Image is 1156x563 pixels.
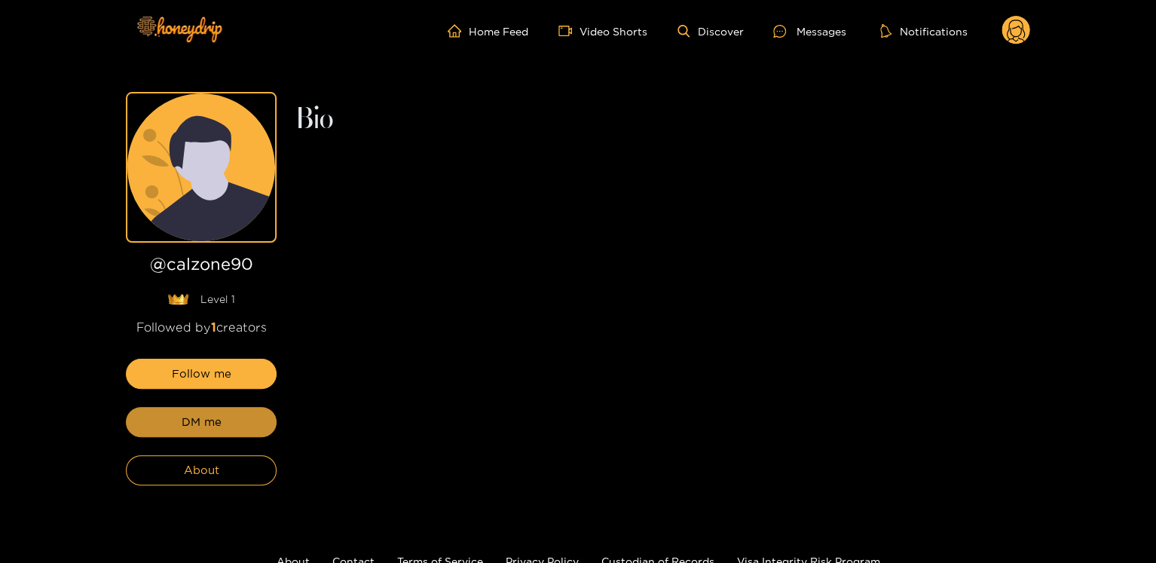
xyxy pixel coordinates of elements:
[448,24,469,38] span: home
[167,293,189,305] img: lavel grade
[126,455,277,485] button: About
[448,24,528,38] a: Home Feed
[295,107,1030,133] h2: Bio
[126,319,277,336] div: Followed by creators
[126,359,277,389] button: Follow me
[200,292,235,307] span: Level 1
[211,320,216,334] span: 1
[172,365,231,383] span: Follow me
[126,407,277,437] button: DM me
[126,255,277,280] h1: @ calzone90
[876,23,971,38] button: Notifications
[184,461,219,479] span: About
[677,25,743,38] a: Discover
[558,24,647,38] a: Video Shorts
[182,413,222,431] span: DM me
[773,23,846,40] div: Messages
[558,24,580,38] span: video-camera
